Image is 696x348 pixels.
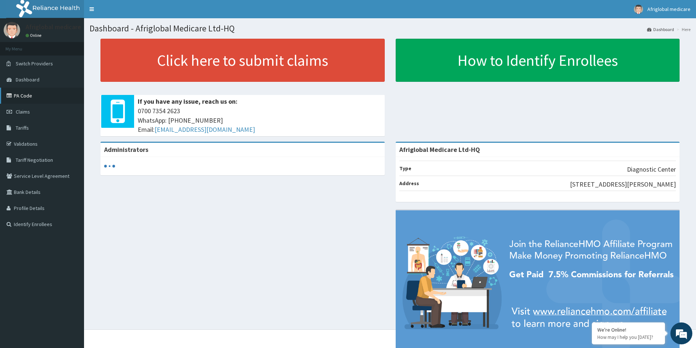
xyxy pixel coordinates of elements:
h1: Dashboard - Afriglobal Medicare Ltd-HQ [90,24,691,33]
b: Type [399,165,411,172]
strong: Afriglobal Medicare Ltd-HQ [399,145,480,154]
a: Online [26,33,43,38]
b: If you have any issue, reach us on: [138,97,237,106]
p: Afriglobal medicare [26,24,81,30]
a: Click here to submit claims [100,39,385,82]
svg: audio-loading [104,161,115,172]
a: [EMAIL_ADDRESS][DOMAIN_NAME] [155,125,255,134]
div: We're Online! [597,326,659,333]
span: 0700 7354 2623 WhatsApp: [PHONE_NUMBER] Email: [138,106,381,134]
p: How may I help you today? [597,334,659,340]
span: Afriglobal medicare [647,6,691,12]
p: Diagnostic Center [627,165,676,174]
img: User Image [4,22,20,38]
p: [STREET_ADDRESS][PERSON_NAME] [570,180,676,189]
b: Administrators [104,145,148,154]
span: Tariffs [16,125,29,131]
span: Claims [16,108,30,115]
a: Dashboard [647,26,674,32]
span: Switch Providers [16,60,53,67]
span: Dashboard [16,76,39,83]
img: User Image [634,5,643,14]
a: How to Identify Enrollees [396,39,680,82]
span: Tariff Negotiation [16,157,53,163]
li: Here [675,26,691,32]
b: Address [399,180,419,187]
